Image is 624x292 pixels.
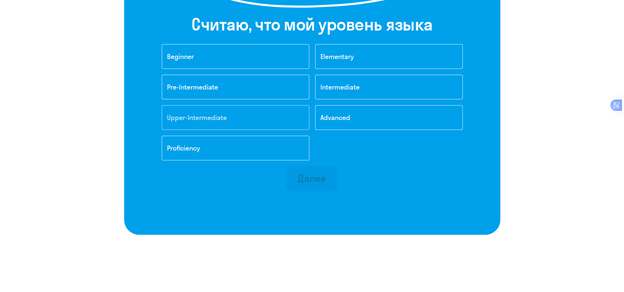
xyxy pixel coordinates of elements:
[162,44,309,69] button: Beginner
[167,144,200,152] span: Proficiency
[320,113,350,122] span: Advanced
[315,75,463,99] button: Intermediate
[315,105,463,130] button: Advanced
[162,136,309,160] button: Proficiency
[167,52,194,61] span: Beginner
[320,52,354,61] span: Elementary
[320,83,360,91] span: Intermediate
[162,105,309,130] button: Upper-Intermediate
[298,172,326,185] div: Далее
[286,166,338,191] button: Далее
[167,113,227,122] span: Upper-Intermediate
[162,75,309,99] button: Pre-Intermediate
[315,44,463,69] button: Elementary
[191,14,433,34] h2: Cчитаю, что мой уровень языка
[167,83,218,91] span: Pre-Intermediate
